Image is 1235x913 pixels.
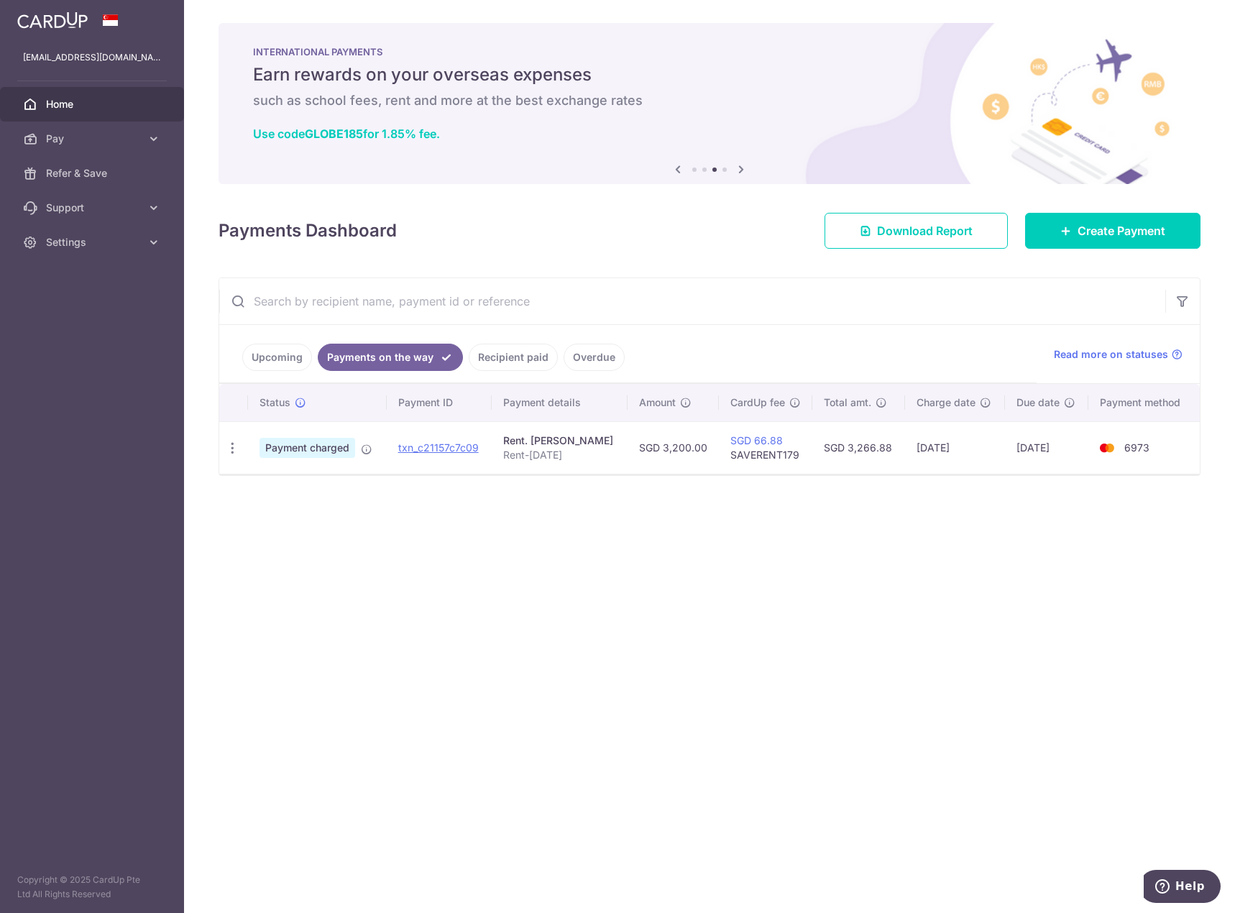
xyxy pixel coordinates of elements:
span: 6973 [1124,441,1149,454]
h5: Earn rewards on your overseas expenses [253,63,1166,86]
td: SGD 3,200.00 [628,421,719,474]
td: [DATE] [905,421,1005,474]
b: GLOBE185 [305,127,363,141]
span: Pay [46,132,141,146]
td: [DATE] [1005,421,1088,474]
span: Payment charged [260,438,355,458]
div: Rent. [PERSON_NAME] [503,433,616,448]
span: Refer & Save [46,166,141,180]
a: Use codeGLOBE185for 1.85% fee. [253,127,440,141]
span: Download Report [877,222,973,239]
span: Settings [46,235,141,249]
img: International Payment Banner [219,23,1200,184]
h4: Payments Dashboard [219,218,397,244]
a: Recipient paid [469,344,558,371]
th: Payment ID [387,384,492,421]
th: Payment details [492,384,628,421]
th: Payment method [1088,384,1200,421]
a: Payments on the way [318,344,463,371]
img: CardUp [17,12,88,29]
span: Charge date [917,395,975,410]
iframe: Opens a widget where you can find more information [1144,870,1221,906]
h6: such as school fees, rent and more at the best exchange rates [253,92,1166,109]
span: Total amt. [824,395,871,410]
a: Download Report [825,213,1008,249]
span: Support [46,201,141,215]
span: Read more on statuses [1054,347,1168,362]
span: Create Payment [1078,222,1165,239]
a: Overdue [564,344,625,371]
span: Due date [1016,395,1060,410]
span: Amount [639,395,676,410]
span: Home [46,97,141,111]
p: Rent-[DATE] [503,448,616,462]
a: Upcoming [242,344,312,371]
span: Status [260,395,290,410]
a: Create Payment [1025,213,1200,249]
input: Search by recipient name, payment id or reference [219,278,1165,324]
span: CardUp fee [730,395,785,410]
a: txn_c21157c7c09 [398,441,479,454]
a: SGD 66.88 [730,434,783,446]
td: SGD 3,266.88 [812,421,905,474]
a: Read more on statuses [1054,347,1183,362]
td: SAVERENT179 [719,421,812,474]
p: [EMAIL_ADDRESS][DOMAIN_NAME] [23,50,161,65]
img: Bank Card [1093,439,1121,456]
p: INTERNATIONAL PAYMENTS [253,46,1166,58]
